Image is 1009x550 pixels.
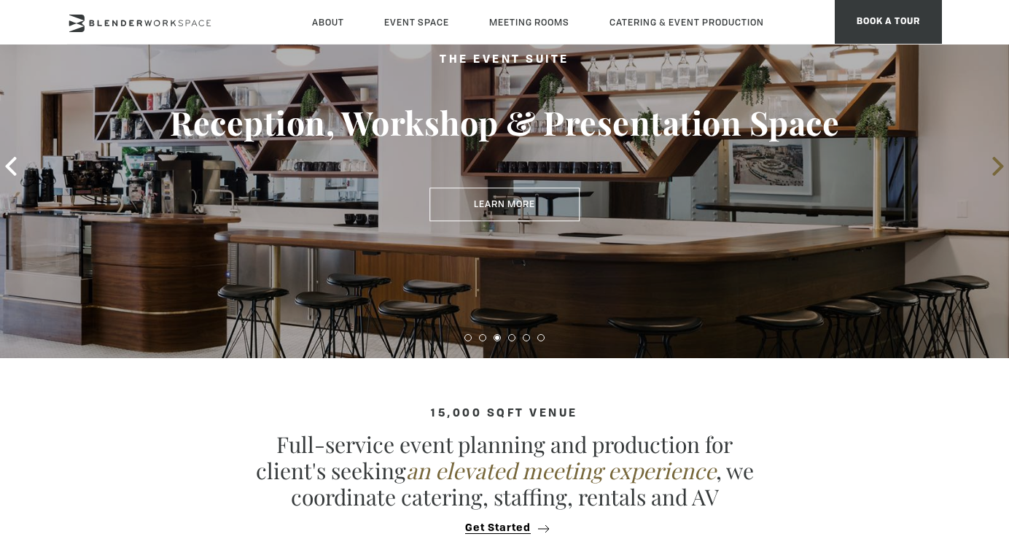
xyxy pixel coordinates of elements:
button: Get Started [461,522,549,535]
span: Get Started [465,523,531,534]
p: Full-service event planning and production for client's seeking , we coordinate catering, staffin... [249,431,760,510]
h3: Reception, Workshop & Presentation Space [50,103,959,144]
em: an elevated meeting experience [406,456,716,485]
h4: 15,000 sqft venue [67,408,942,420]
a: Learn More [429,187,580,221]
h2: The Event Suite [50,52,959,70]
iframe: Chat Widget [936,480,1009,550]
